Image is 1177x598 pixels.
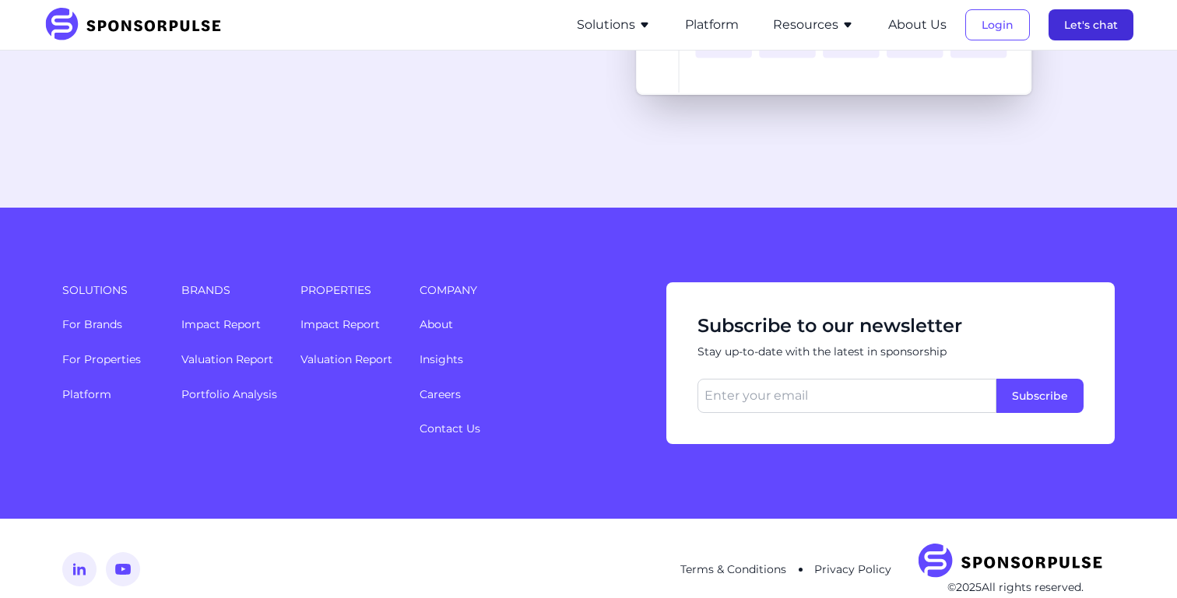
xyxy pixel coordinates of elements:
button: Platform [685,16,739,34]
a: Login [965,18,1030,32]
button: Resources [773,16,854,34]
a: Careers [420,387,461,401]
a: Insights [420,352,463,366]
a: Impact Report [181,317,261,331]
button: About Us [888,16,947,34]
span: Properties [300,282,401,298]
button: Login [965,9,1030,40]
a: Impact Report [300,317,380,331]
a: About Us [888,18,947,32]
span: Company [420,282,639,298]
img: LinkedIn [62,552,97,586]
p: © 2025 All rights reserved. [916,579,1115,595]
a: About [420,317,453,331]
a: Valuation Report [300,352,392,366]
a: Privacy Policy [814,562,891,576]
span: Brands [181,282,282,298]
img: YouTube [106,552,140,586]
a: Valuation Report [181,352,273,366]
button: Solutions [577,16,651,34]
a: Terms & Conditions [680,562,786,576]
a: Portfolio Analysis [181,387,277,401]
input: Enter your email [697,379,996,413]
button: Let's chat [1049,9,1133,40]
button: Subscribe [996,379,1084,413]
span: Stay up-to-date with the latest in sponsorship [697,344,1084,360]
a: For Brands [62,317,122,331]
a: Platform [685,18,739,32]
span: Solutions [62,282,163,298]
img: SponsorPulse [916,544,1115,579]
a: Contact Us [420,421,480,435]
span: Subscribe to our newsletter [697,313,1084,338]
a: Let's chat [1049,18,1133,32]
a: Platform [62,387,111,401]
iframe: Chat Widget [1099,523,1177,598]
img: SponsorPulse [44,8,233,42]
a: For Properties [62,352,141,366]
